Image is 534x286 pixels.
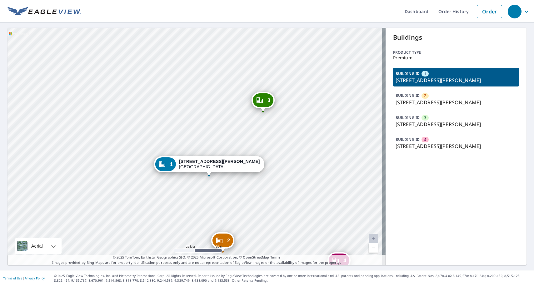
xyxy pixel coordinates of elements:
p: [STREET_ADDRESS][PERSON_NAME] [396,76,517,84]
div: Dropped pin, building 3, Commercial property, 2849 Saint Catherine Pl Cincinnati, OH 45211 [252,92,275,111]
img: EV Logo [7,7,81,16]
div: Dropped pin, building 2, Commercial property, 3318 Wunder Ave Cincinnati, OH 45211 [211,232,234,252]
div: Aerial [15,238,62,254]
div: Dropped pin, building 4, Commercial property, 2848 Fischer Pl Cincinnati, OH 45211 [327,252,351,272]
strong: [STREET_ADDRESS][PERSON_NAME] [179,159,260,164]
a: OpenStreetMap [243,255,269,259]
a: Terms [270,255,281,259]
p: BUILDING ID [396,93,420,98]
a: Current Level 20, Zoom In Disabled [369,234,378,243]
span: 1 [170,162,173,167]
p: Premium [393,55,519,60]
div: [GEOGRAPHIC_DATA] [179,159,260,170]
span: 2 [227,238,230,243]
span: 1 [424,71,426,77]
p: BUILDING ID [396,71,420,76]
a: Order [477,5,502,18]
a: Terms of Use [3,276,22,280]
a: Current Level 20, Zoom Out [369,243,378,253]
p: Buildings [393,33,519,42]
p: Images provided by Bing Maps are for property identification purposes only and are not a represen... [7,255,386,265]
a: Privacy Policy [24,276,45,280]
span: 3 [424,115,426,121]
div: Dropped pin, building 1, Commercial property, 3324 Wunder Ave Cincinnati, OH 45211 [154,156,264,175]
span: 3 [267,98,270,103]
p: [STREET_ADDRESS][PERSON_NAME] [396,121,517,128]
span: 2 [424,93,426,99]
span: 4 [424,137,426,143]
p: BUILDING ID [396,115,420,120]
p: [STREET_ADDRESS][PERSON_NAME] [396,99,517,106]
p: BUILDING ID [396,137,420,142]
span: © 2025 TomTom, Earthstar Geographics SIO, © 2025 Microsoft Corporation, © [113,255,281,260]
p: | [3,276,45,280]
p: Product type [393,50,519,55]
div: Aerial [29,238,45,254]
p: © 2025 Eagle View Technologies, Inc. and Pictometry International Corp. All Rights Reserved. Repo... [54,274,531,283]
p: [STREET_ADDRESS][PERSON_NAME] [396,142,517,150]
